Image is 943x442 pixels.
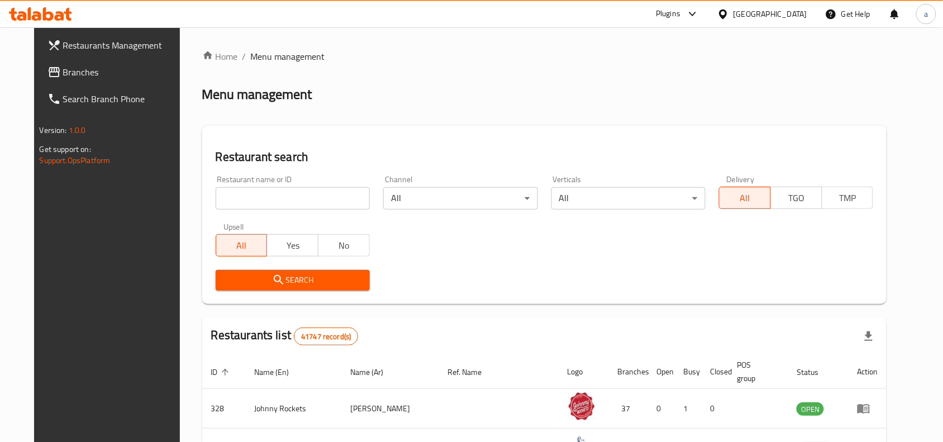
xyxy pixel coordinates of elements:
[737,358,775,385] span: POS group
[202,50,238,63] a: Home
[202,85,312,103] h2: Menu management
[648,389,675,429] td: 0
[255,365,304,379] span: Name (En)
[848,355,887,389] th: Action
[202,389,246,429] td: 328
[797,365,833,379] span: Status
[609,389,648,429] td: 37
[63,92,183,106] span: Search Branch Phone
[447,365,496,379] span: Ref. Name
[675,389,702,429] td: 1
[246,389,342,429] td: Johnny Rockets
[294,327,358,345] div: Total records count
[822,187,874,209] button: TMP
[559,355,609,389] th: Logo
[551,187,706,210] div: All
[609,355,648,389] th: Branches
[211,327,359,345] h2: Restaurants list
[383,187,537,210] div: All
[40,142,91,156] span: Get support on:
[251,50,325,63] span: Menu management
[719,187,771,209] button: All
[827,190,869,206] span: TMP
[702,389,728,429] td: 0
[266,234,318,256] button: Yes
[223,223,244,231] label: Upsell
[318,234,370,256] button: No
[221,237,263,254] span: All
[656,7,680,21] div: Plugins
[211,365,232,379] span: ID
[924,8,928,20] span: a
[40,153,111,168] a: Support.OpsPlatform
[568,392,596,420] img: Johnny Rockets
[39,32,192,59] a: Restaurants Management
[216,234,268,256] button: All
[242,50,246,63] li: /
[69,123,86,137] span: 1.0.0
[797,402,824,416] div: OPEN
[294,331,358,342] span: 41747 record(s)
[323,237,365,254] span: No
[216,149,874,165] h2: Restaurant search
[39,59,192,85] a: Branches
[702,355,728,389] th: Closed
[216,270,370,291] button: Search
[770,187,822,209] button: TGO
[202,50,887,63] nav: breadcrumb
[734,8,807,20] div: [GEOGRAPHIC_DATA]
[350,365,398,379] span: Name (Ar)
[675,355,702,389] th: Busy
[63,39,183,52] span: Restaurants Management
[724,190,766,206] span: All
[39,85,192,112] a: Search Branch Phone
[775,190,818,206] span: TGO
[272,237,314,254] span: Yes
[63,65,183,79] span: Branches
[40,123,67,137] span: Version:
[648,355,675,389] th: Open
[857,402,878,415] div: Menu
[855,323,882,350] div: Export file
[216,187,370,210] input: Search for restaurant name or ID..
[797,403,824,416] span: OPEN
[727,175,755,183] label: Delivery
[225,273,361,287] span: Search
[341,389,439,429] td: [PERSON_NAME]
